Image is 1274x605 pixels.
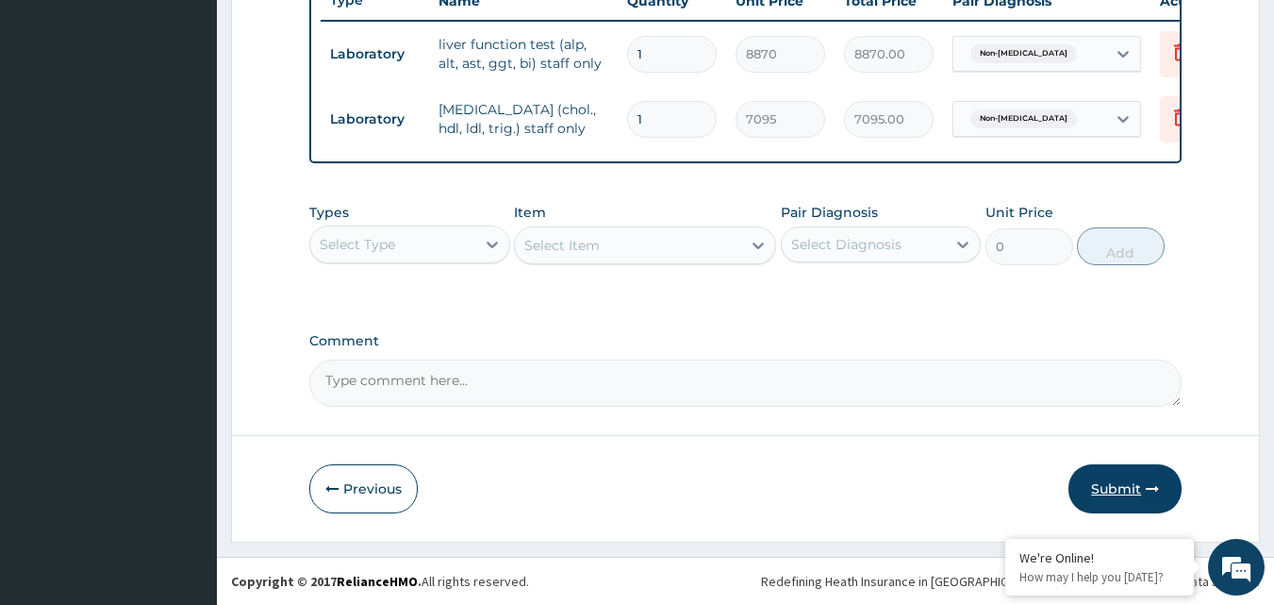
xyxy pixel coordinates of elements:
div: We're Online! [1019,549,1180,566]
td: Laboratory [321,37,429,72]
p: How may I help you today? [1019,569,1180,585]
div: Minimize live chat window [309,9,355,55]
label: Unit Price [985,203,1053,222]
td: [MEDICAL_DATA] (chol., hdl, ldl, trig.) staff only [429,91,618,147]
button: Submit [1068,464,1182,513]
label: Comment [309,333,1183,349]
span: We're online! [109,182,260,373]
label: Types [309,205,349,221]
div: Redefining Heath Insurance in [GEOGRAPHIC_DATA] using Telemedicine and Data Science! [761,572,1260,591]
strong: Copyright © 2017 . [231,573,422,590]
td: liver function test (alp, alt, ast, ggt, bi) staff only [429,25,618,82]
span: Non-[MEDICAL_DATA] [970,44,1077,63]
label: Item [514,203,546,222]
button: Previous [309,464,418,513]
div: Select Diagnosis [791,235,902,254]
footer: All rights reserved. [217,557,1274,605]
span: Non-[MEDICAL_DATA] [970,109,1077,128]
textarea: Type your message and hit 'Enter' [9,404,359,470]
label: Pair Diagnosis [781,203,878,222]
button: Add [1077,227,1165,265]
div: Select Type [320,235,395,254]
img: d_794563401_company_1708531726252_794563401 [35,94,76,142]
div: Chat with us now [98,106,317,130]
td: Laboratory [321,102,429,137]
a: RelianceHMO [337,573,418,590]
